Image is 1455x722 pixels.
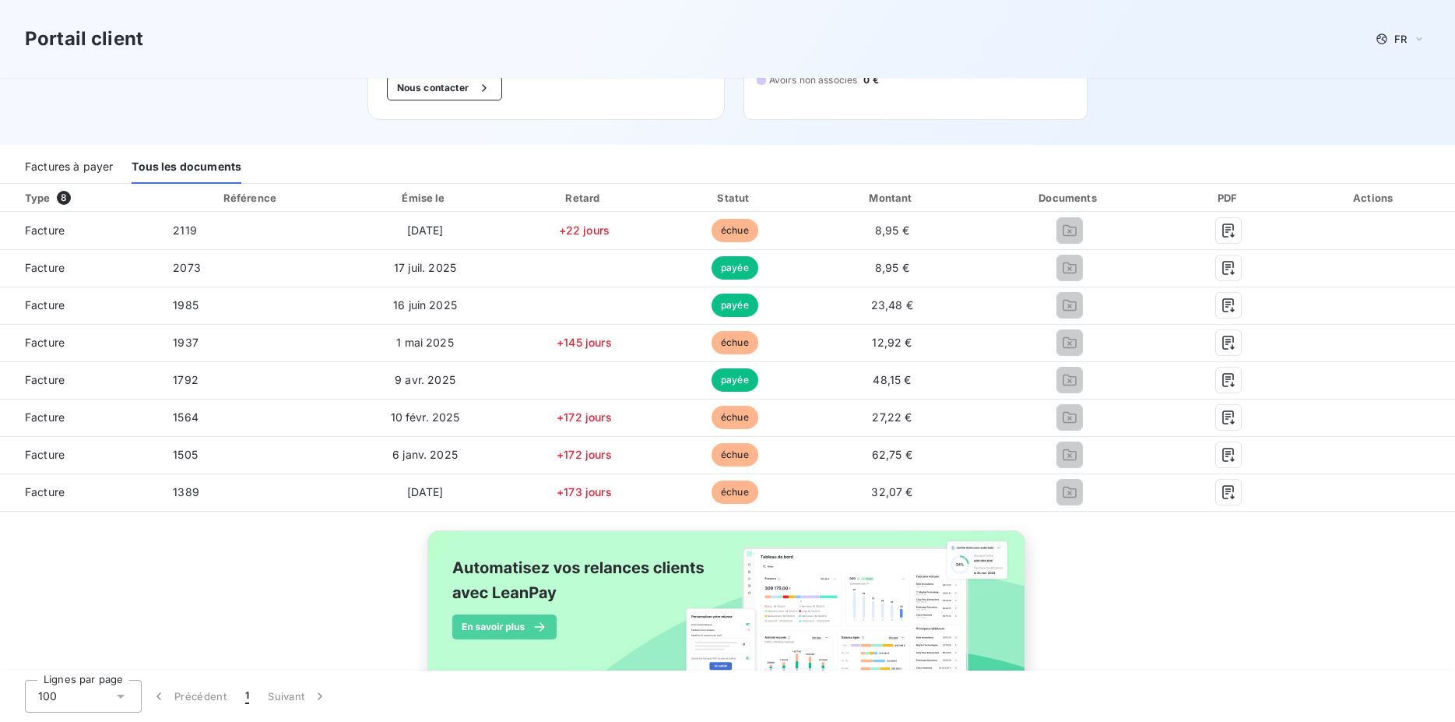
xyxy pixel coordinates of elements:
[407,224,444,237] span: [DATE]
[407,485,444,498] span: [DATE]
[413,521,1042,713] img: banner
[12,484,148,500] span: Facture
[872,448,912,461] span: 62,75 €
[173,373,199,386] span: 1792
[1297,190,1452,206] div: Actions
[978,190,1160,206] div: Documents
[258,680,337,713] button: Suivant
[875,224,909,237] span: 8,95 €
[57,191,71,205] span: 8
[712,406,758,429] span: échue
[173,448,198,461] span: 1505
[872,336,912,349] span: 12,92 €
[559,224,610,237] span: +22 jours
[142,680,236,713] button: Précédent
[872,410,912,424] span: 27,22 €
[712,331,758,354] span: échue
[812,190,972,206] div: Montant
[871,298,913,312] span: 23,48 €
[16,190,157,206] div: Type
[392,448,458,461] span: 6 janv. 2025
[395,373,455,386] span: 9 avr. 2025
[25,25,143,53] h3: Portail client
[236,680,258,713] button: 1
[38,689,57,704] span: 100
[387,76,502,100] button: Nous contacter
[12,410,148,425] span: Facture
[712,219,758,242] span: échue
[712,481,758,504] span: échue
[1394,33,1407,45] span: FR
[173,336,199,349] span: 1937
[396,336,454,349] span: 1 mai 2025
[712,256,758,280] span: payée
[394,261,456,274] span: 17 juil. 2025
[245,689,249,704] span: 1
[871,485,912,498] span: 32,07 €
[12,223,148,238] span: Facture
[769,73,858,87] span: Avoirs non associés
[511,190,658,206] div: Retard
[557,485,612,498] span: +173 jours
[863,73,878,87] span: 0 €
[173,261,201,274] span: 2073
[173,410,199,424] span: 1564
[557,410,612,424] span: +172 jours
[12,372,148,388] span: Facture
[173,224,197,237] span: 2119
[173,298,199,312] span: 1985
[12,260,148,276] span: Facture
[393,298,457,312] span: 16 juin 2025
[875,261,909,274] span: 8,95 €
[25,151,113,184] div: Factures à payer
[712,368,758,392] span: payée
[873,373,911,386] span: 48,15 €
[712,443,758,467] span: échue
[345,190,504,206] div: Émise le
[12,335,148,350] span: Facture
[132,151,241,184] div: Tous les documents
[557,448,612,461] span: +172 jours
[391,410,460,424] span: 10 févr. 2025
[12,298,148,313] span: Facture
[663,190,806,206] div: Statut
[1167,190,1292,206] div: PDF
[712,294,758,317] span: payée
[12,447,148,463] span: Facture
[223,192,276,204] div: Référence
[173,485,199,498] span: 1389
[557,336,612,349] span: +145 jours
